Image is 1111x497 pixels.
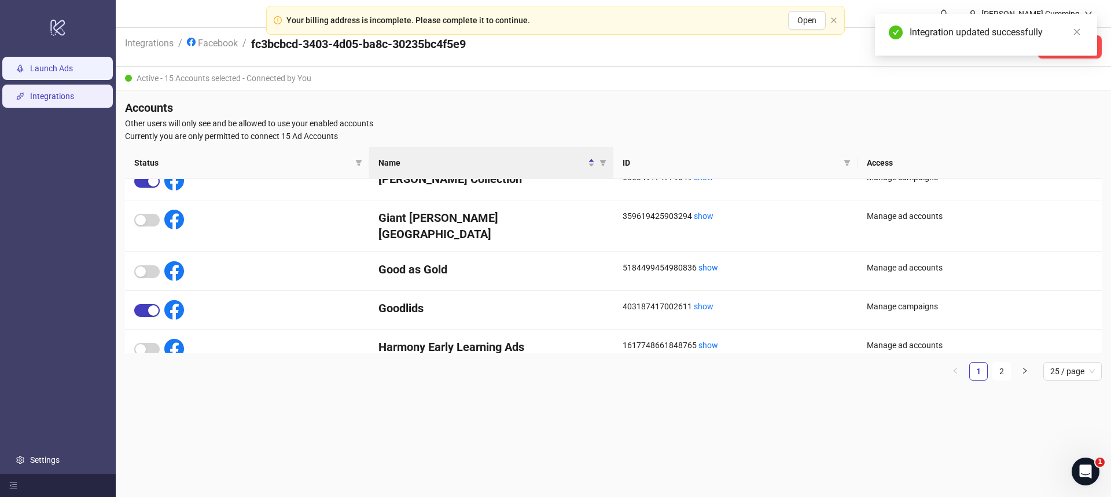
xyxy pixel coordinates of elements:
[858,147,1102,179] th: Access
[116,67,1111,90] div: Active - 15 Accounts selected - Connected by You
[623,339,848,352] div: 1617748661848765
[940,9,948,17] span: bell
[889,25,903,39] span: check-circle
[599,159,606,166] span: filter
[969,362,988,381] li: 1
[378,339,604,355] h4: Harmony Early Learning Ads
[1095,458,1105,467] span: 1
[274,16,282,24] span: exclamation-circle
[993,363,1010,380] a: 2
[378,210,604,242] h4: Giant [PERSON_NAME][GEOGRAPHIC_DATA]
[1021,367,1028,374] span: right
[970,363,987,380] a: 1
[1050,363,1095,380] span: 25 / page
[378,171,604,187] h4: [PERSON_NAME] Collection
[977,8,1084,20] div: [PERSON_NAME] Cumming
[952,367,959,374] span: left
[185,36,240,49] a: Facebook
[623,156,839,169] span: ID
[623,300,848,313] div: 403187417002611
[1016,362,1034,381] li: Next Page
[378,300,604,316] h4: Goodlids
[378,261,604,277] h4: Good as Gold
[1070,25,1083,38] a: Close
[355,159,362,166] span: filter
[992,362,1011,381] li: 2
[841,154,853,171] span: filter
[788,11,826,30] button: Open
[30,455,60,465] a: Settings
[867,300,1092,313] div: Manage campaigns
[30,64,73,74] a: Launch Ads
[1084,10,1092,18] span: down
[378,156,586,169] span: Name
[125,117,1102,130] span: Other users will only see and be allowed to use your enabled accounts
[353,154,365,171] span: filter
[178,36,182,58] li: /
[286,14,530,27] div: Your billing address is incomplete. Please complete it to continue.
[125,100,1102,116] h4: Accounts
[242,36,247,58] li: /
[946,362,965,381] button: left
[694,211,713,221] a: show
[867,210,1092,222] div: Manage ad accounts
[1073,28,1081,36] span: close
[134,156,351,169] span: Status
[946,362,965,381] li: Previous Page
[698,341,718,350] a: show
[1016,362,1034,381] button: right
[867,339,1092,352] div: Manage ad accounts
[597,154,609,171] span: filter
[910,25,1083,39] div: Integration updated successfully
[30,92,74,101] a: Integrations
[698,263,718,272] a: show
[1043,362,1102,381] div: Page Size
[830,17,837,24] button: close
[125,130,1102,142] span: Currently you are only permitted to connect 15 Ad Accounts
[9,481,17,489] span: menu-fold
[969,10,977,18] span: user
[623,210,848,222] div: 359619425903294
[867,261,1092,274] div: Manage ad accounts
[844,159,851,166] span: filter
[623,261,848,274] div: 5184499454980836
[694,302,713,311] a: show
[251,36,466,52] h4: fc3bcbcd-3403-4d05-ba8c-30235bc4f5e9
[797,16,816,25] span: Open
[369,147,613,179] th: Name
[1072,458,1099,485] iframe: Intercom live chat
[123,36,176,49] a: Integrations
